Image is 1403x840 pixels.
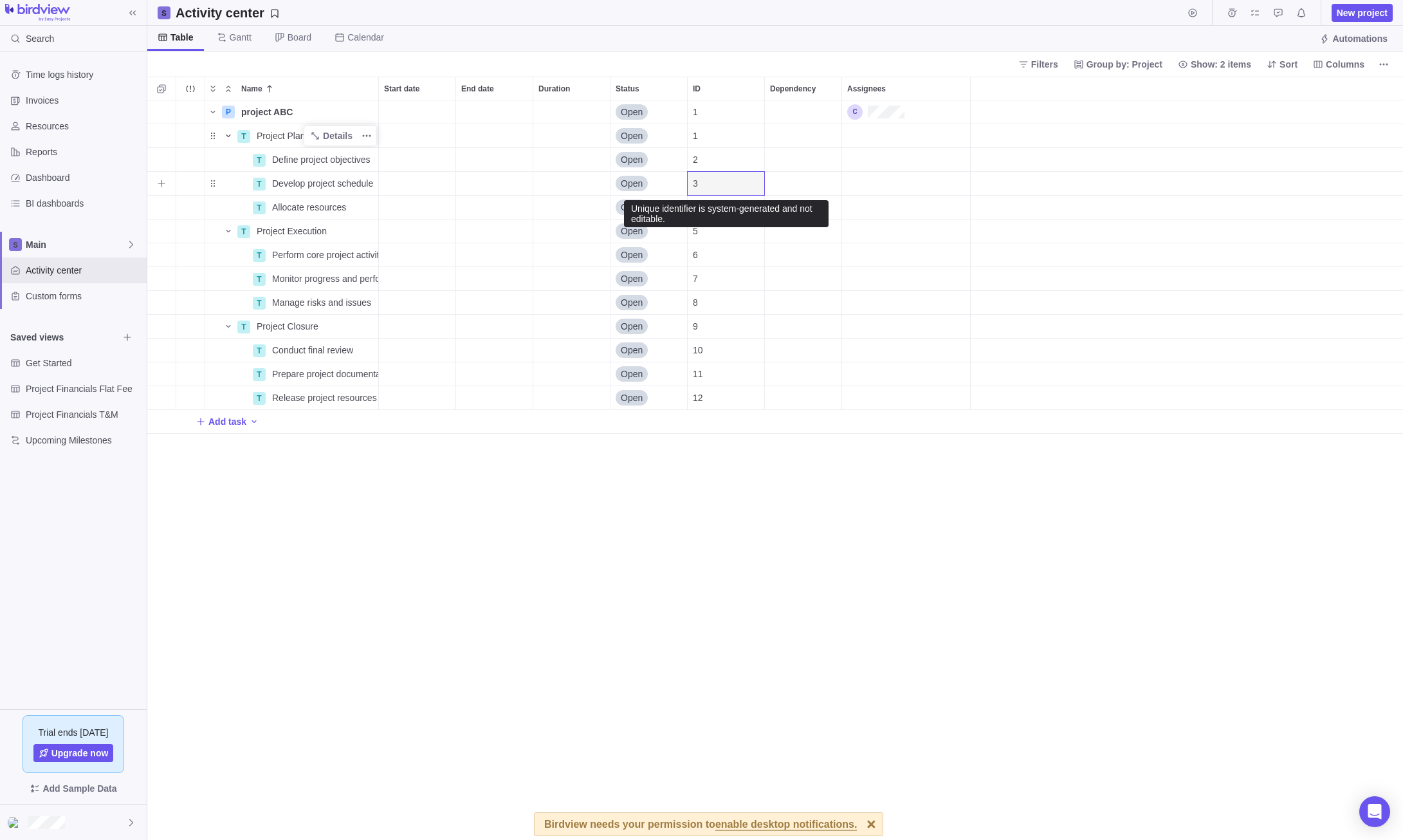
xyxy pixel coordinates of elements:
[842,148,971,172] div: Assignees
[456,291,533,315] div: End date
[533,315,610,339] div: Duration
[688,362,764,386] div: 11
[379,148,456,172] div: Start date
[147,410,1403,434] div: Add New
[267,243,378,266] div: Perform core project activities
[533,77,610,100] div: Duration
[616,82,639,95] span: Status
[39,726,109,739] span: Trial ends [DATE]
[610,243,688,267] div: Status
[621,129,643,142] span: Open
[610,339,688,362] div: Status
[253,249,266,262] div: T
[221,80,236,98] span: Collapse
[533,148,610,172] div: Duration
[610,243,687,266] div: Open
[252,219,378,243] div: Project Execution
[688,124,765,148] div: ID
[205,362,379,386] div: Name
[26,290,142,303] span: Custom forms
[715,819,857,831] span: enable desktop notifications.
[456,219,533,243] div: End date
[147,100,1403,840] div: grid
[693,344,703,357] span: 10
[272,201,346,214] span: Allocate resources
[176,124,205,148] div: Trouble indication
[610,386,687,409] div: Open
[205,124,379,148] div: Name
[10,778,136,799] span: Add Sample Data
[1013,55,1063,73] span: Filters
[456,172,533,196] div: End date
[267,172,378,195] div: Develop project schedule
[379,267,456,291] div: Start date
[621,201,643,214] span: Open
[842,172,971,196] div: Assignees
[176,339,205,362] div: Trouble indication
[176,148,205,172] div: Trouble indication
[267,196,378,219] div: Allocate resources
[610,219,687,243] div: Open
[26,32,54,45] span: Search
[1332,32,1388,45] span: Automations
[610,196,688,219] div: Status
[208,415,246,428] span: Add task
[1308,55,1370,73] span: Columns
[26,238,126,251] span: Main
[26,171,142,184] span: Dashboard
[765,219,842,243] div: Dependency
[533,100,610,124] div: Duration
[379,386,456,410] div: Start date
[842,243,971,267] div: Assignees
[610,100,688,124] div: Status
[842,124,971,148] div: Assignees
[249,413,259,431] span: Add activity
[379,243,456,267] div: Start date
[33,744,114,762] a: Upgrade now
[461,82,494,95] span: End date
[693,129,698,142] span: 1
[176,362,205,386] div: Trouble indication
[610,362,687,386] div: Open
[152,174,170,192] span: Add sub-activity
[347,31,384,44] span: Calendar
[456,100,533,124] div: End date
[688,219,764,243] div: 5
[533,291,610,315] div: Duration
[765,100,842,124] div: Dependency
[205,243,379,267] div: Name
[688,243,764,266] div: 6
[610,315,687,338] div: Open
[693,248,698,261] span: 6
[205,100,379,124] div: Name
[610,315,688,339] div: Status
[842,291,971,315] div: Assignees
[205,148,379,172] div: Name
[379,172,456,196] div: Start date
[688,172,764,195] div: 3
[765,77,841,100] div: Dependency
[8,817,23,828] img: Show
[272,391,377,404] span: Release project resources
[688,339,764,362] div: 10
[610,172,688,196] div: Status
[257,225,327,238] span: Project Execution
[1269,10,1287,20] a: Approval requests
[693,368,703,380] span: 11
[170,31,194,44] span: Table
[456,148,533,172] div: End date
[358,127,376,145] span: More actions
[688,315,764,338] div: 9
[621,296,643,309] span: Open
[1173,55,1256,73] span: Show: 2 items
[533,219,610,243] div: Duration
[688,291,765,315] div: ID
[379,77,455,100] div: Start date
[176,243,205,267] div: Trouble indication
[288,31,311,44] span: Board
[236,77,378,100] div: Name
[176,291,205,315] div: Trouble indication
[237,321,250,333] div: T
[272,296,371,309] span: Manage risks and issues
[253,344,266,357] div: T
